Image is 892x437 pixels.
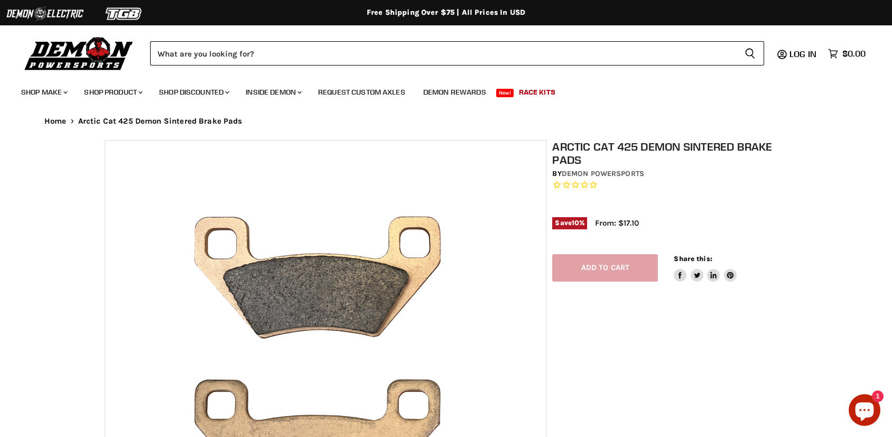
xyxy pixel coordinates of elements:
[552,180,793,191] span: Rated 0.0 out of 5 stars 0 reviews
[150,41,764,66] form: Product
[785,49,823,59] a: Log in
[76,81,149,103] a: Shop Product
[21,34,137,72] img: Demon Powersports
[736,41,764,66] button: Search
[562,169,644,178] a: Demon Powersports
[511,81,563,103] a: Race Kits
[5,4,85,24] img: Demon Electric Logo 2
[13,81,74,103] a: Shop Make
[23,117,869,126] nav: Breadcrumbs
[415,81,494,103] a: Demon Rewards
[552,217,587,229] span: Save %
[23,8,869,17] div: Free Shipping Over $75 | All Prices In USD
[823,46,871,61] a: $0.00
[13,77,863,103] ul: Main menu
[238,81,308,103] a: Inside Demon
[674,255,712,263] span: Share this:
[85,4,164,24] img: TGB Logo 2
[595,218,639,228] span: From: $17.10
[310,81,413,103] a: Request Custom Axles
[842,49,866,59] span: $0.00
[151,81,236,103] a: Shop Discounted
[789,49,816,59] span: Log in
[552,168,793,180] div: by
[44,117,67,126] a: Home
[150,41,736,66] input: Search
[78,117,243,126] span: Arctic Cat 425 Demon Sintered Brake Pads
[552,140,793,166] h1: Arctic Cat 425 Demon Sintered Brake Pads
[572,219,579,227] span: 10
[496,89,514,97] span: New!
[674,254,737,282] aside: Share this:
[845,394,884,429] inbox-online-store-chat: Shopify online store chat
